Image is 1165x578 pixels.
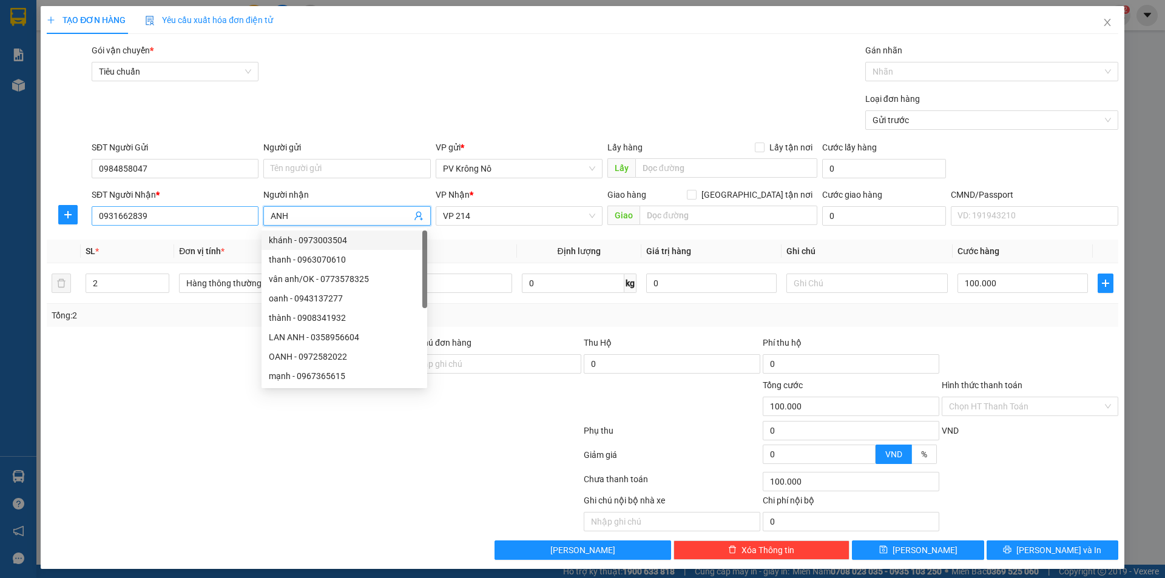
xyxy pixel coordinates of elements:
[47,16,55,24] span: plus
[92,188,258,201] div: SĐT Người Nhận
[262,230,427,250] div: khánh - 0973003504
[582,472,761,494] div: Chưa thanh toán
[674,540,850,560] button: deleteXóa Thông tin
[786,274,948,293] input: Ghi Chú
[436,190,470,200] span: VP Nhận
[584,512,760,531] input: Nhập ghi chú
[262,347,427,366] div: OANH - 0972582022
[262,366,427,386] div: mạnh - 0967365615
[822,206,946,226] input: Cước giao hàng
[269,234,420,247] div: khánh - 0973003504
[443,207,595,225] span: VP 214
[607,143,643,152] span: Lấy hàng
[728,545,737,555] span: delete
[269,331,420,344] div: LAN ANH - 0358956604
[942,380,1022,390] label: Hình thức thanh toán
[269,369,420,383] div: mạnh - 0967365615
[852,540,984,560] button: save[PERSON_NAME]
[145,16,155,25] img: icon
[885,449,902,459] span: VND
[443,160,595,178] span: PV Krông Nô
[262,328,427,347] div: LAN ANH - 0358956604
[865,45,902,55] label: Gán nhãn
[765,141,817,154] span: Lấy tận nơi
[52,309,450,322] div: Tổng: 2
[957,246,999,256] span: Cước hàng
[263,188,430,201] div: Người nhận
[350,274,512,293] input: VD: Bàn, Ghế
[1098,278,1113,288] span: plus
[1016,543,1101,557] span: [PERSON_NAME] và In
[145,15,273,25] span: Yêu cầu xuất hóa đơn điện tử
[865,94,920,104] label: Loại đơn hàng
[987,540,1118,560] button: printer[PERSON_NAME] và In
[92,141,258,154] div: SĐT Người Gửi
[921,449,927,459] span: %
[646,274,777,293] input: 0
[269,272,420,286] div: vân anh/OK - 0773578325
[269,350,420,363] div: OANH - 0972582022
[262,269,427,289] div: vân anh/OK - 0773578325
[1090,6,1124,40] button: Close
[495,540,671,560] button: [PERSON_NAME]
[186,274,333,292] span: Hàng thông thường
[822,190,882,200] label: Cước giao hàng
[763,494,939,512] div: Chi phí nội bộ
[550,543,615,557] span: [PERSON_NAME]
[262,250,427,269] div: thanh - 0963070610
[607,158,635,178] span: Lấy
[436,141,603,154] div: VP gửi
[269,292,420,305] div: oanh - 0943137277
[99,62,251,81] span: Tiêu chuẩn
[584,338,612,348] span: Thu Hộ
[558,246,601,256] span: Định lượng
[951,188,1118,201] div: CMND/Passport
[879,545,888,555] span: save
[582,448,761,469] div: Giảm giá
[782,240,953,263] th: Ghi chú
[646,246,691,256] span: Giá trị hàng
[822,159,946,178] input: Cước lấy hàng
[58,205,78,224] button: plus
[635,158,817,178] input: Dọc đường
[59,210,77,220] span: plus
[269,311,420,324] div: thành - 0908341932
[405,354,581,374] input: Ghi chú đơn hàng
[86,246,95,256] span: SL
[697,188,817,201] span: [GEOGRAPHIC_DATA] tận nơi
[584,494,760,512] div: Ghi chú nội bộ nhà xe
[640,206,817,225] input: Dọc đường
[1098,274,1113,293] button: plus
[269,253,420,266] div: thanh - 0963070610
[822,143,877,152] label: Cước lấy hàng
[52,274,71,293] button: delete
[942,426,959,435] span: VND
[624,274,637,293] span: kg
[893,543,957,557] span: [PERSON_NAME]
[1103,18,1112,27] span: close
[47,15,126,25] span: TẠO ĐƠN HÀNG
[741,543,794,557] span: Xóa Thông tin
[263,141,430,154] div: Người gửi
[405,338,471,348] label: Ghi chú đơn hàng
[92,45,154,55] span: Gói vận chuyển
[763,336,939,354] div: Phí thu hộ
[582,424,761,445] div: Phụ thu
[873,111,1111,129] span: Gửi trước
[262,289,427,308] div: oanh - 0943137277
[262,308,427,328] div: thành - 0908341932
[1003,545,1011,555] span: printer
[414,211,424,221] span: user-add
[179,246,225,256] span: Đơn vị tính
[607,190,646,200] span: Giao hàng
[763,380,803,390] span: Tổng cước
[607,206,640,225] span: Giao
